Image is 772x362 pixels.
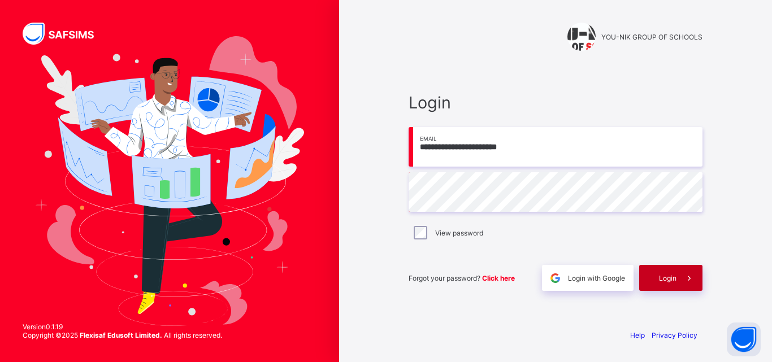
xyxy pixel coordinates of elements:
[568,274,625,282] span: Login with Google
[630,331,645,339] a: Help
[409,93,702,112] span: Login
[659,274,676,282] span: Login
[482,274,515,282] a: Click here
[80,331,162,339] strong: Flexisaf Edusoft Limited.
[409,274,515,282] span: Forgot your password?
[23,23,107,45] img: SAFSIMS Logo
[35,36,304,325] img: Hero Image
[601,33,702,41] span: YOU-NIK GROUP OF SCHOOLS
[23,331,222,339] span: Copyright © 2025 All rights reserved.
[549,272,562,285] img: google.396cfc9801f0270233282035f929180a.svg
[652,331,697,339] a: Privacy Policy
[435,229,483,237] label: View password
[23,322,222,331] span: Version 0.1.19
[727,322,761,356] button: Open asap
